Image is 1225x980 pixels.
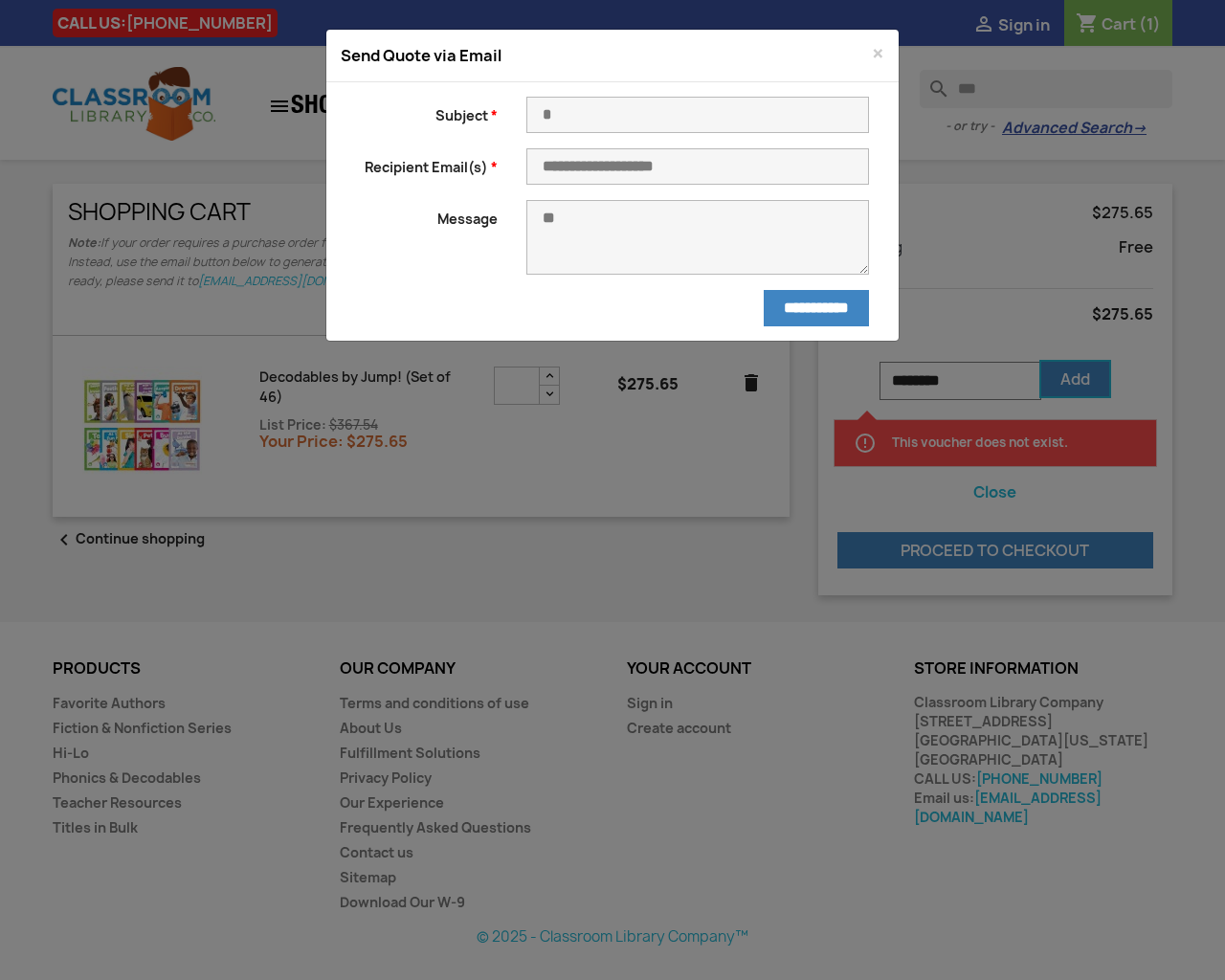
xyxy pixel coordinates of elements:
[341,45,501,66] h5: Send Quote via Email
[872,42,884,65] button: Close
[872,37,884,70] span: ×
[326,148,512,177] label: Recipient Email(s)
[326,200,512,229] label: Message
[326,97,512,125] label: Subject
